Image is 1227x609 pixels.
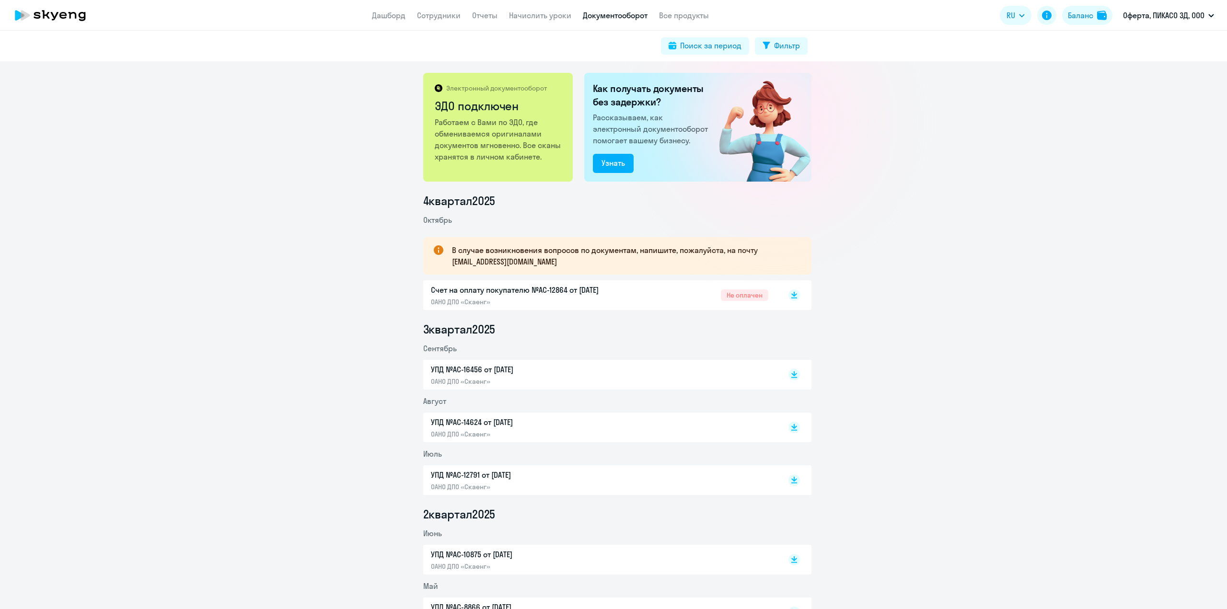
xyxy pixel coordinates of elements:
span: RU [1007,10,1015,21]
div: Поиск за период [680,40,741,51]
p: Оферта, ПИКАСО 3Д, ООО [1123,10,1204,21]
span: Сентябрь [423,344,457,353]
li: 2 квартал 2025 [423,506,811,522]
li: 3 квартал 2025 [423,322,811,337]
a: УПД №AC-10875 от [DATE]ОАНО ДПО «Скаенг» [431,549,768,571]
h2: ЭДО подключен [435,98,563,114]
li: 4 квартал 2025 [423,193,811,208]
p: Рассказываем, как электронный документооборот помогает вашему бизнесу. [593,112,712,146]
p: ОАНО ДПО «Скаенг» [431,430,632,438]
div: Баланс [1068,10,1093,21]
span: Июнь [423,529,442,538]
span: Август [423,396,446,406]
p: ОАНО ДПО «Скаенг» [431,483,632,491]
div: Узнать [602,157,625,169]
p: УПД №AC-12791 от [DATE] [431,469,632,481]
a: Все продукты [659,11,709,20]
a: Начислить уроки [509,11,571,20]
p: УПД №AC-14624 от [DATE] [431,416,632,428]
p: Счет на оплату покупателю №AC-12864 от [DATE] [431,284,632,296]
button: RU [1000,6,1031,25]
p: ОАНО ДПО «Скаенг» [431,298,632,306]
a: Отчеты [472,11,498,20]
p: УПД №AC-16456 от [DATE] [431,364,632,375]
p: Работаем с Вами по ЭДО, где обмениваемся оригиналами документов мгновенно. Все сканы хранятся в л... [435,116,563,162]
a: УПД №AC-14624 от [DATE]ОАНО ДПО «Скаенг» [431,416,768,438]
button: Поиск за период [661,37,749,55]
p: В случае возникновения вопросов по документам, напишите, пожалуйста, на почту [EMAIL_ADDRESS][DOM... [452,244,794,267]
a: УПД №AC-16456 от [DATE]ОАНО ДПО «Скаенг» [431,364,768,386]
img: balance [1097,11,1107,20]
span: Май [423,581,438,591]
span: Июль [423,449,442,459]
img: connected [704,73,811,182]
span: Октябрь [423,215,452,225]
button: Фильтр [755,37,808,55]
p: ОАНО ДПО «Скаенг» [431,562,632,571]
button: Узнать [593,154,634,173]
button: Оферта, ПИКАСО 3Д, ООО [1118,4,1219,27]
a: Дашборд [372,11,405,20]
a: УПД №AC-12791 от [DATE]ОАНО ДПО «Скаенг» [431,469,768,491]
a: Документооборот [583,11,648,20]
p: ОАНО ДПО «Скаенг» [431,377,632,386]
p: УПД №AC-10875 от [DATE] [431,549,632,560]
button: Балансbalance [1062,6,1112,25]
div: Фильтр [774,40,800,51]
a: Счет на оплату покупателю №AC-12864 от [DATE]ОАНО ДПО «Скаенг»Не оплачен [431,284,768,306]
p: Электронный документооборот [446,84,547,92]
a: Сотрудники [417,11,461,20]
h2: Как получать документы без задержки? [593,82,712,109]
span: Не оплачен [721,289,768,301]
